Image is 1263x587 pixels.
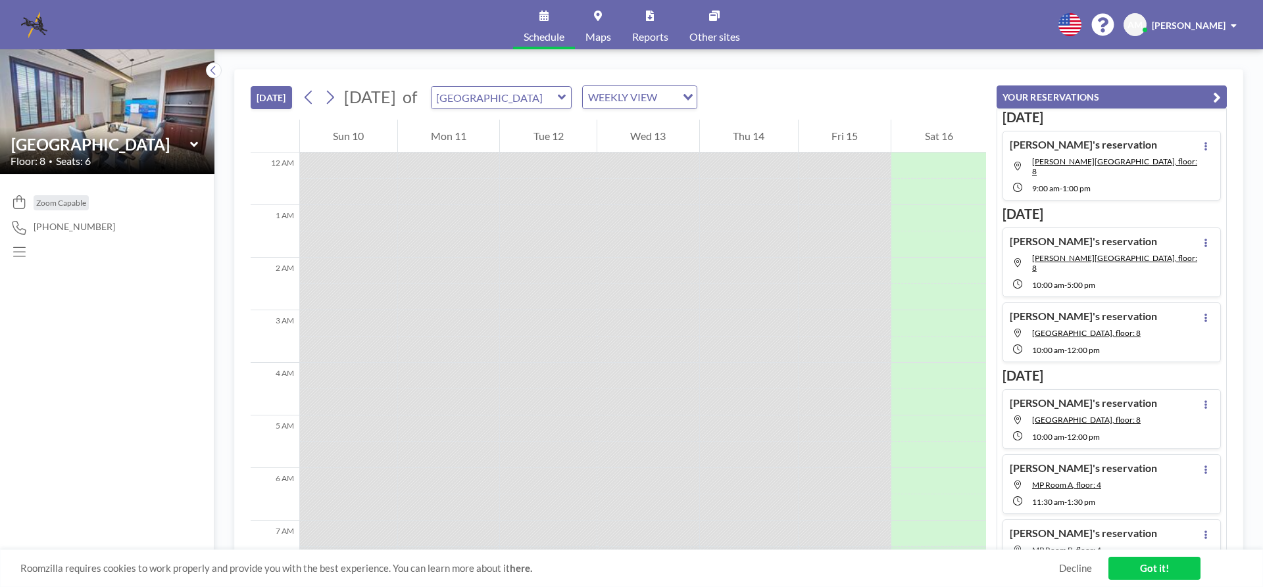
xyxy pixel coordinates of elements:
[1032,280,1064,290] span: 10:00 AM
[251,415,299,468] div: 5 AM
[1010,527,1157,540] h4: [PERSON_NAME]'s reservation
[251,521,299,573] div: 7 AM
[251,258,299,310] div: 2 AM
[1108,557,1201,580] a: Got it!
[661,89,675,106] input: Search for option
[1003,109,1221,126] h3: [DATE]
[1032,183,1060,193] span: 9:00 AM
[585,89,660,106] span: WEEKLY VIEW
[1032,345,1064,355] span: 10:00 AM
[700,120,798,153] div: Thu 14
[1064,497,1067,507] span: -
[1064,280,1067,290] span: -
[34,221,115,233] span: [PHONE_NUMBER]
[585,32,611,42] span: Maps
[524,32,564,42] span: Schedule
[300,120,397,153] div: Sun 10
[689,32,740,42] span: Other sites
[1010,396,1157,410] h4: [PERSON_NAME]'s reservation
[20,562,1059,575] span: Roomzilla requires cookies to work properly and provide you with the best experience. You can lea...
[1067,432,1100,442] span: 12:00 PM
[1060,183,1062,193] span: -
[1067,497,1095,507] span: 1:30 PM
[344,87,396,106] span: [DATE]
[632,32,668,42] span: Reports
[1067,280,1095,290] span: 5:00 PM
[403,87,417,107] span: of
[1032,156,1197,176] span: Ansley Room, floor: 8
[251,310,299,363] div: 3 AM
[1032,415,1141,425] span: Sweet Auburn Room, floor: 8
[398,120,500,153] div: Mon 11
[251,86,292,109] button: [DATE]
[1127,19,1143,31] span: AM
[1010,235,1157,248] h4: [PERSON_NAME]'s reservation
[1067,345,1100,355] span: 12:00 PM
[251,153,299,205] div: 12 AM
[1032,497,1064,507] span: 11:30 AM
[36,198,86,208] span: Zoom Capable
[1003,367,1221,384] h3: [DATE]
[799,120,891,153] div: Fri 15
[21,12,47,38] img: organization-logo
[11,135,190,154] input: Buckhead Room
[56,154,91,168] span: Seats: 6
[11,154,45,168] span: Floor: 8
[251,363,299,415] div: 4 AM
[1003,206,1221,222] h3: [DATE]
[1152,20,1226,31] span: [PERSON_NAME]
[500,120,597,153] div: Tue 12
[510,562,532,574] a: here.
[251,205,299,258] div: 1 AM
[1032,545,1101,555] span: MP Room B, floor: 4
[432,87,558,108] input: Buckhead Room
[251,468,299,521] div: 6 AM
[1064,345,1067,355] span: -
[583,86,697,108] div: Search for option
[1032,480,1101,490] span: MP Room A, floor: 4
[997,85,1227,108] button: YOUR RESERVATIONS
[1032,253,1197,273] span: Ansley Room, floor: 8
[1059,562,1092,575] a: Decline
[1032,328,1141,338] span: Sweet Auburn Room, floor: 8
[1064,432,1067,442] span: -
[1010,461,1157,475] h4: [PERSON_NAME]'s reservation
[597,120,699,153] div: Wed 13
[891,120,986,153] div: Sat 16
[1010,138,1157,151] h4: [PERSON_NAME]'s reservation
[49,157,53,166] span: •
[1032,432,1064,442] span: 10:00 AM
[1062,183,1091,193] span: 1:00 PM
[1010,310,1157,323] h4: [PERSON_NAME]'s reservation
